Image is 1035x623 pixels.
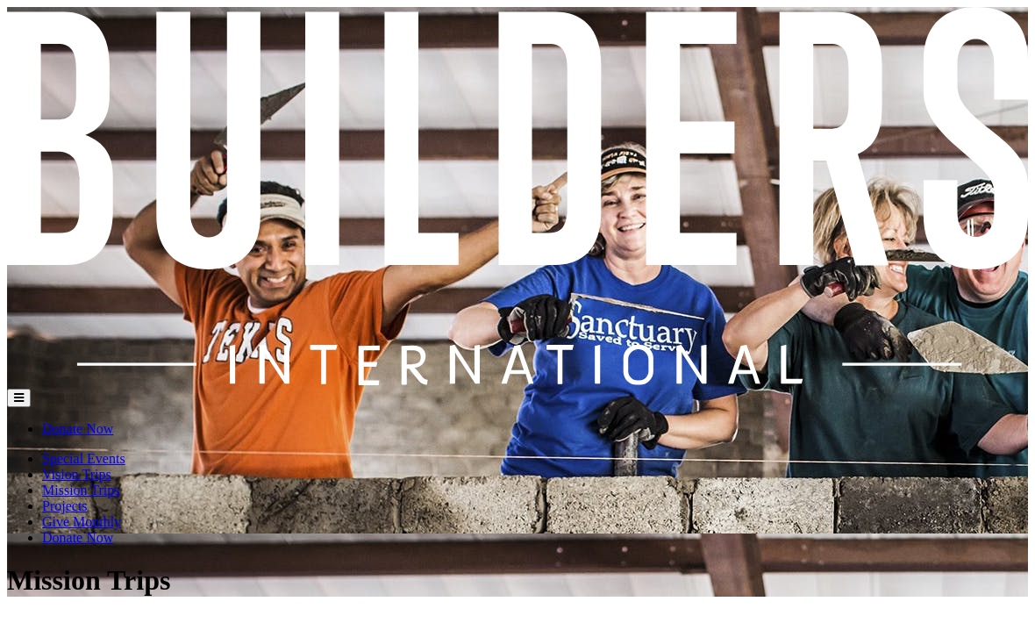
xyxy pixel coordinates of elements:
[42,451,125,466] a: Special Events
[42,514,121,529] a: Give Monthly
[42,483,120,498] a: Mission Trips
[7,7,1028,385] img: Builders International
[42,530,113,545] a: Donate Now
[42,467,111,482] a: Vision Trips
[42,421,113,436] a: Donate Now
[42,498,88,513] a: Projects
[7,564,170,596] span: Mission Trips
